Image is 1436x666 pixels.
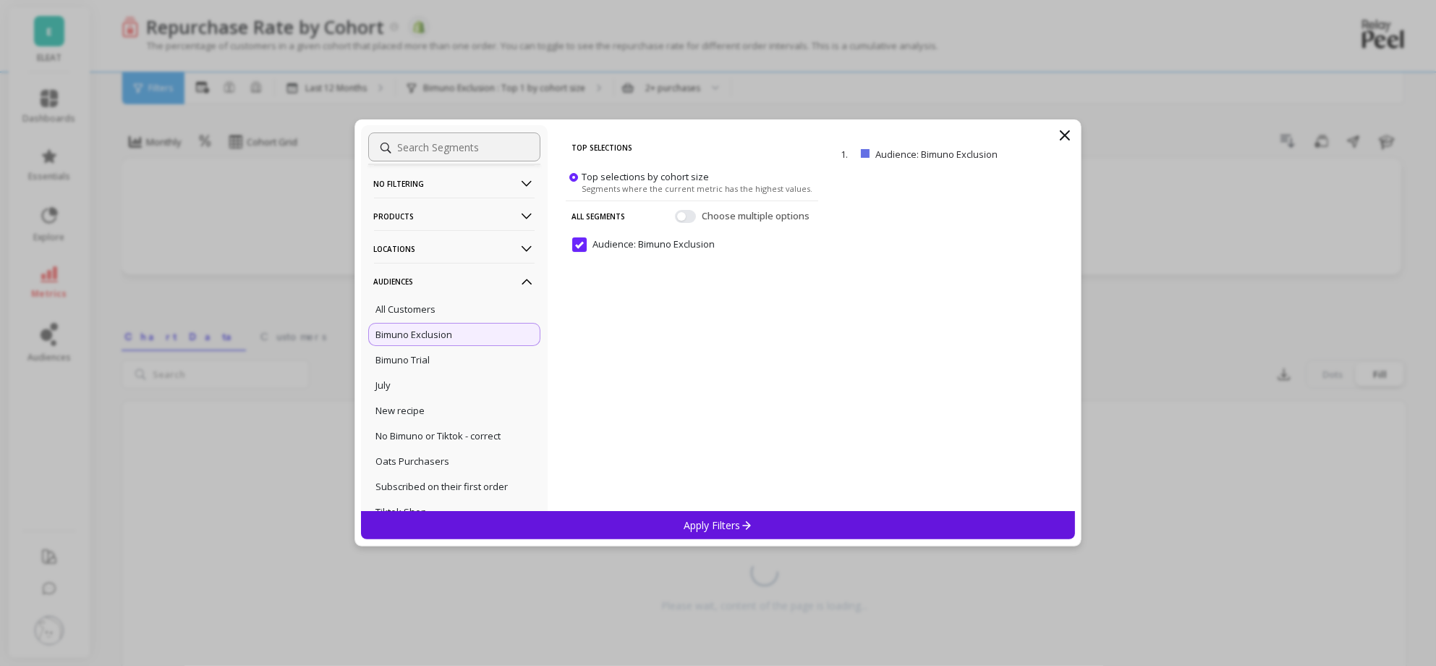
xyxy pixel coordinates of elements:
[376,328,453,341] p: Bimuno Exclusion
[374,198,535,235] p: Products
[572,237,715,252] span: Audience: Bimuno Exclusion
[376,353,430,366] p: Bimuno Trial
[374,165,535,202] p: No filtering
[376,404,425,417] p: New recipe
[376,303,436,316] p: All Customers
[572,201,625,232] p: All Segments
[376,505,428,518] p: Tiktok Shop
[582,183,812,194] span: Segments where the current metric has the highest values.
[684,518,752,532] p: Apply Filters
[374,230,535,267] p: Locations
[841,148,855,161] p: 1.
[582,170,709,183] span: Top selections by cohort size
[875,148,1032,161] p: Audience: Bimuno Exclusion
[572,132,812,163] p: Top Selections
[376,379,391,392] p: July
[376,480,509,493] p: Subscribed on their first order
[702,209,812,224] span: Choose multiple options
[368,132,540,161] input: Search Segments
[374,263,535,300] p: Audiences
[376,429,501,442] p: No Bimuno or Tiktok - correct
[376,455,450,468] p: Oats Purchasers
